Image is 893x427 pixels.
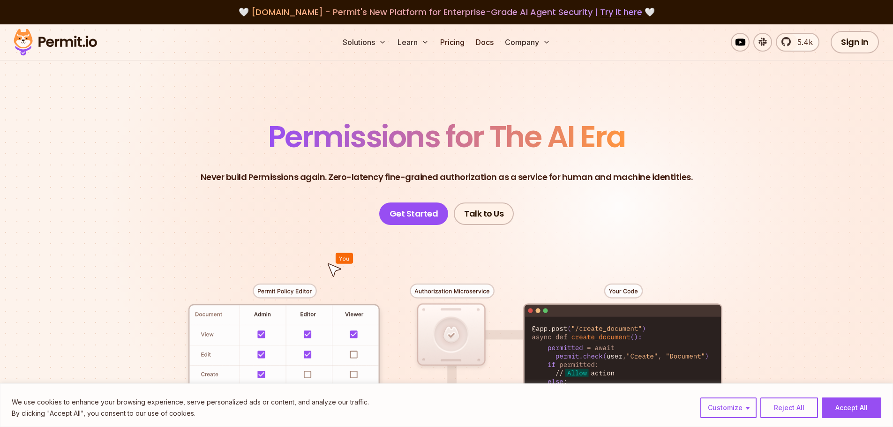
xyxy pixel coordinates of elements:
[23,6,870,19] div: 🤍 🤍
[268,116,625,157] span: Permissions for The AI Era
[792,37,813,48] span: 5.4k
[822,397,881,418] button: Accept All
[379,202,449,225] a: Get Started
[394,33,433,52] button: Learn
[454,202,514,225] a: Talk to Us
[12,397,369,408] p: We use cookies to enhance your browsing experience, serve personalized ads or content, and analyz...
[831,31,879,53] a: Sign In
[201,171,693,184] p: Never build Permissions again. Zero-latency fine-grained authorization as a service for human and...
[339,33,390,52] button: Solutions
[251,6,642,18] span: [DOMAIN_NAME] - Permit's New Platform for Enterprise-Grade AI Agent Security |
[760,397,818,418] button: Reject All
[436,33,468,52] a: Pricing
[9,26,101,58] img: Permit logo
[12,408,369,419] p: By clicking "Accept All", you consent to our use of cookies.
[776,33,819,52] a: 5.4k
[700,397,757,418] button: Customize
[472,33,497,52] a: Docs
[600,6,642,18] a: Try it here
[501,33,554,52] button: Company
